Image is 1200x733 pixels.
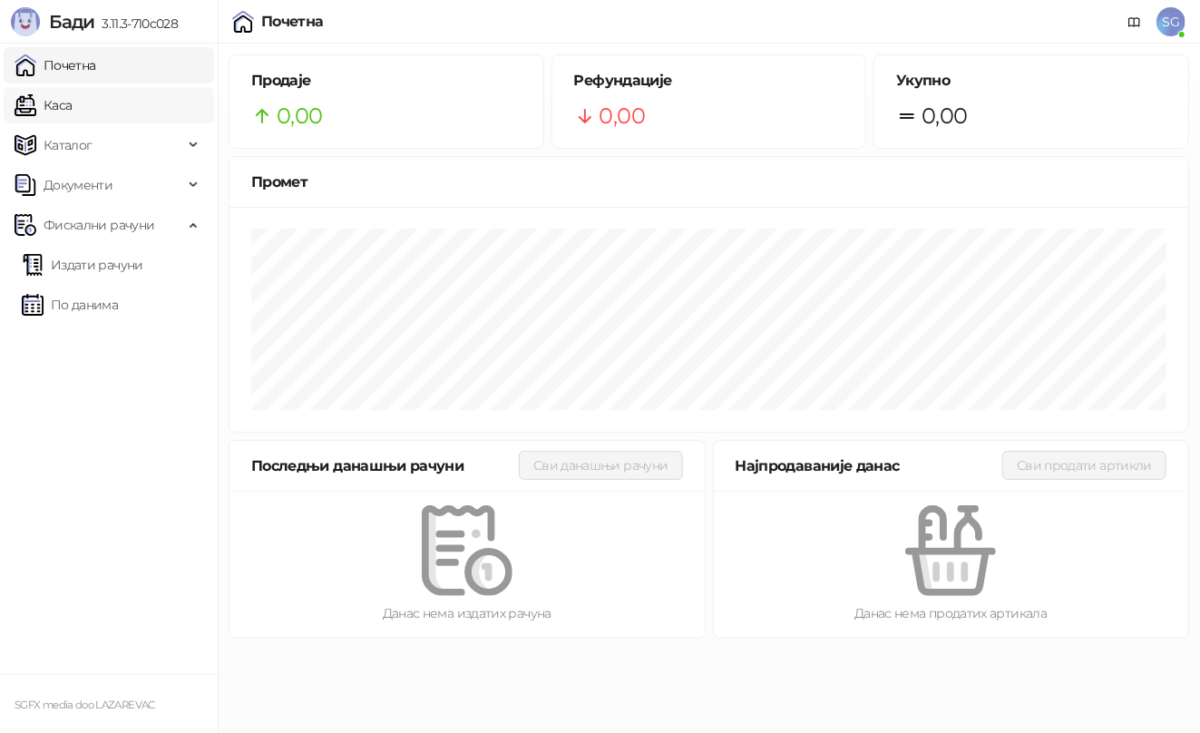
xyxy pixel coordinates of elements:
[15,87,72,123] a: Каса
[743,603,1160,623] div: Данас нема продатих артикала
[259,603,676,623] div: Данас нема издатих рачуна
[15,699,155,711] small: SGFX media doo LAZAREVAC
[922,99,967,133] span: 0,00
[11,7,40,36] img: Logo
[600,99,645,133] span: 0,00
[1002,451,1166,480] button: Сви продати артикли
[44,167,112,203] span: Документи
[15,47,96,83] a: Почетна
[251,171,1166,193] div: Промет
[94,15,178,32] span: 3.11.3-710c028
[22,247,143,283] a: Издати рачуни
[251,454,519,477] div: Последњи данашњи рачуни
[1120,7,1149,36] a: Документација
[49,11,94,33] span: Бади
[44,207,154,243] span: Фискални рачуни
[22,287,118,323] a: По данима
[1156,7,1185,36] span: SG
[277,99,322,133] span: 0,00
[736,454,1003,477] div: Најпродаваније данас
[574,70,844,92] h5: Рефундације
[261,15,324,29] div: Почетна
[519,451,682,480] button: Сви данашњи рачуни
[251,70,522,92] h5: Продаје
[896,70,1166,92] h5: Укупно
[44,127,93,163] span: Каталог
